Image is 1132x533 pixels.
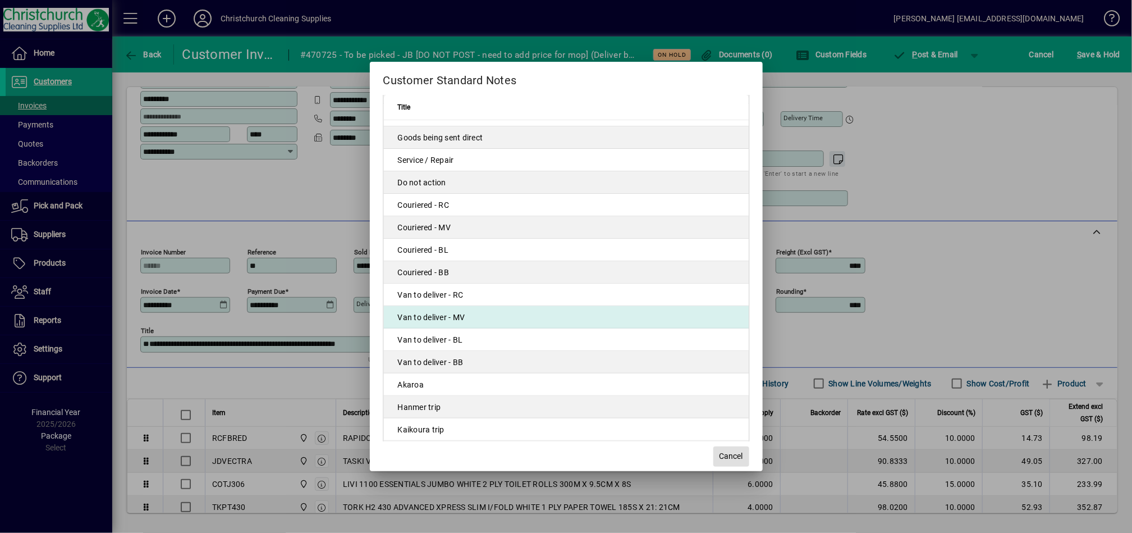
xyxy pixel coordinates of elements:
[384,284,749,306] td: Van to deliver - RC
[398,101,411,113] span: Title
[384,396,749,418] td: Hanmer trip
[384,351,749,373] td: Van to deliver - BB
[384,329,749,351] td: Van to deliver - BL
[384,216,749,239] td: Couriered - MV
[384,194,749,216] td: Couriered - RC
[713,447,749,467] button: Cancel
[384,126,749,149] td: Goods being sent direct
[384,306,749,329] td: Van to deliver - MV
[384,261,749,284] td: Couriered - BB
[384,239,749,261] td: Couriered - BL
[384,171,749,194] td: Do not action
[719,450,743,462] span: Cancel
[384,373,749,396] td: Akaroa
[384,418,749,441] td: Kaikoura trip
[370,62,763,94] h2: Customer Standard Notes
[384,149,749,171] td: Service / Repair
